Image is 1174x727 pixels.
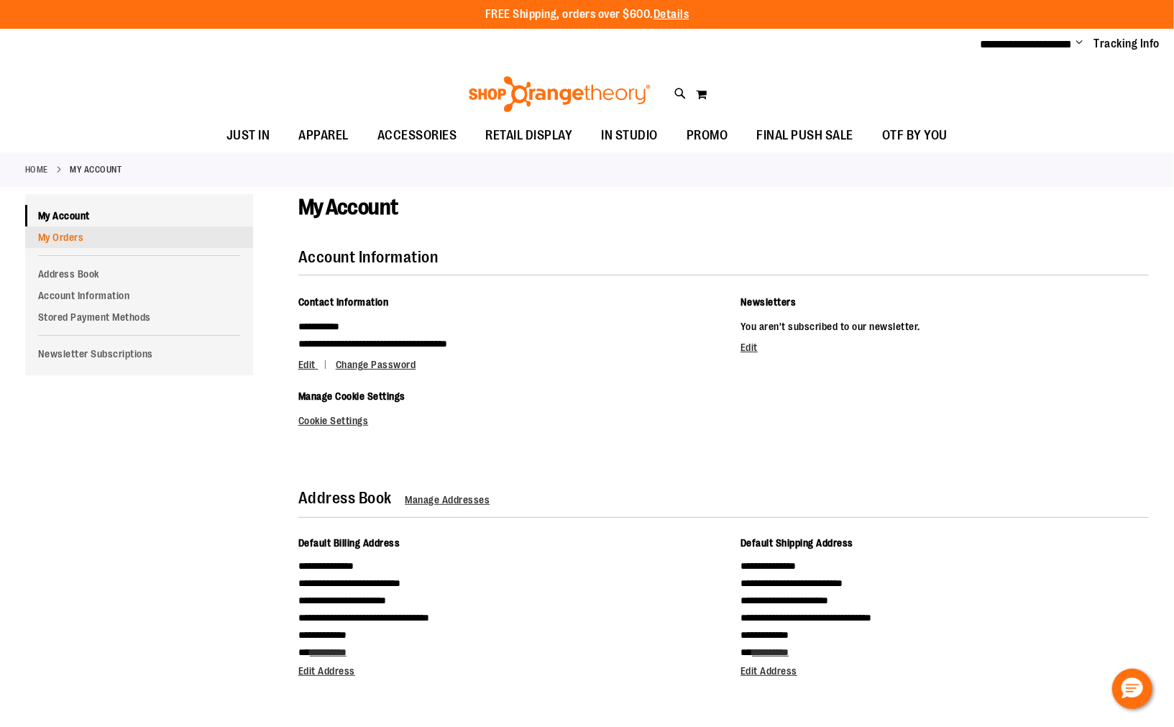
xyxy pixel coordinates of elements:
[1076,37,1083,51] button: Account menu
[486,119,573,152] span: RETAIL DISPLAY
[298,665,355,677] a: Edit Address
[757,119,854,152] span: FINAL PUSH SALE
[25,163,48,176] a: Home
[298,296,389,308] span: Contact Information
[377,119,457,152] span: ACCESSORIES
[25,343,253,365] a: Newsletter Subscriptions
[740,318,1149,335] p: You aren't subscribed to our newsletter.
[1094,36,1160,52] a: Tracking Info
[285,119,364,152] a: APPAREL
[299,119,349,152] span: APPAREL
[472,119,587,152] a: RETAIL DISPLAY
[298,537,400,549] span: Default Billing Address
[405,494,490,506] a: Manage Addresses
[740,342,758,353] a: Edit
[212,119,285,152] a: JUST IN
[298,415,369,426] a: Cookie Settings
[602,119,659,152] span: IN STUDIO
[1112,669,1152,709] button: Hello, have a question? Let’s chat.
[672,119,743,152] a: PROMO
[868,119,962,152] a: OTF BY YOU
[298,489,392,507] strong: Address Book
[298,359,316,370] span: Edit
[298,195,398,219] span: My Account
[882,119,948,152] span: OTF BY YOU
[687,119,728,152] span: PROMO
[587,119,673,152] a: IN STUDIO
[740,665,797,677] a: Edit Address
[485,6,689,23] p: FREE Shipping, orders over $600.
[298,390,405,402] span: Manage Cookie Settings
[25,285,253,306] a: Account Information
[740,537,853,549] span: Default Shipping Address
[740,296,797,308] span: Newsletters
[25,306,253,328] a: Stored Payment Methods
[654,8,689,21] a: Details
[298,359,334,370] a: Edit
[226,119,270,152] span: JUST IN
[25,227,253,248] a: My Orders
[298,248,439,266] strong: Account Information
[25,263,253,285] a: Address Book
[467,76,653,112] img: Shop Orangetheory
[743,119,868,152] a: FINAL PUSH SALE
[363,119,472,152] a: ACCESSORIES
[70,163,122,176] strong: My Account
[336,359,416,370] a: Change Password
[25,205,253,227] a: My Account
